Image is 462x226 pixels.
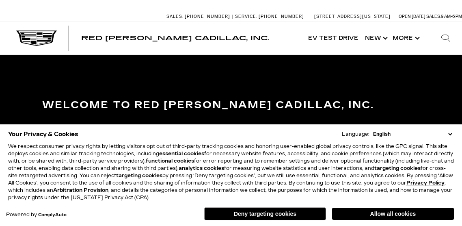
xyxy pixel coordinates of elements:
[426,14,441,19] span: Sales:
[314,14,391,19] a: [STREET_ADDRESS][US_STATE]
[441,14,462,19] span: 9 AM-6 PM
[362,22,389,54] a: New
[179,165,224,171] strong: analytics cookies
[235,14,257,19] span: Service:
[389,22,421,54] button: More
[38,213,67,217] a: ComplyAuto
[116,173,162,178] strong: targeting cookies
[81,34,269,42] span: Red [PERSON_NAME] Cadillac, Inc.
[259,14,304,19] span: [PHONE_NUMBER]
[8,143,454,201] p: We respect consumer privacy rights by letting visitors opt out of third-party tracking cookies an...
[81,35,269,41] a: Red [PERSON_NAME] Cadillac, Inc.
[8,128,78,140] span: Your Privacy & Cookies
[185,14,230,19] span: [PHONE_NUMBER]
[53,187,108,193] strong: Arbitration Provision
[399,14,425,19] span: Open [DATE]
[342,132,369,137] div: Language:
[166,14,184,19] span: Sales:
[332,208,454,220] button: Allow all cookies
[159,151,204,156] strong: essential cookies
[371,130,454,138] select: Language Select
[146,158,194,164] strong: functional cookies
[204,207,326,220] button: Deny targeting cookies
[166,14,232,19] a: Sales: [PHONE_NUMBER]
[232,14,306,19] a: Service: [PHONE_NUMBER]
[374,165,421,171] strong: targeting cookies
[305,22,362,54] a: EV Test Drive
[16,30,57,46] img: Cadillac Dark Logo with Cadillac White Text
[42,97,420,113] h3: Welcome to Red [PERSON_NAME] Cadillac, Inc.
[6,212,67,217] div: Powered by
[406,180,445,186] a: Privacy Policy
